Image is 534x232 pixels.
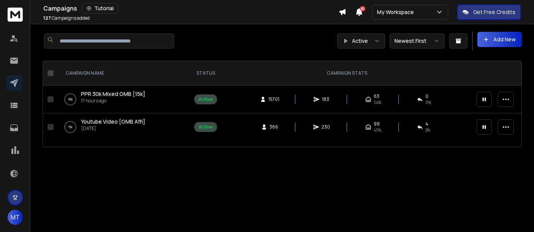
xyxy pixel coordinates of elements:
[374,93,379,99] span: 63
[390,33,445,49] button: Newest First
[81,125,145,132] p: [DATE]
[43,15,51,21] span: 127
[322,96,330,102] span: 183
[425,127,430,133] span: 2 %
[81,118,145,125] a: Youtube Video [GMB Affi]
[8,210,23,225] button: MT
[322,124,330,130] span: 230
[473,8,515,16] p: Get Free Credits
[82,3,119,14] button: Tutorial
[57,61,190,86] th: CAMPAIGN NAME
[457,5,521,20] button: Get Free Credits
[425,121,428,127] span: 4
[43,3,339,14] div: Campaigns
[81,98,145,104] p: 17 hours ago
[198,96,213,102] div: Active
[81,90,145,98] a: PPR 30k Mixed GMB [15k]
[198,124,213,130] div: Active
[352,37,368,45] p: Active
[68,96,73,103] p: 0 %
[425,99,431,105] span: 0 %
[360,6,365,11] span: 50
[190,61,222,86] th: STATUS
[222,61,472,86] th: CAMPAIGN STATS
[57,113,190,141] td: 1%Youtube Video [GMB Affi][DATE]
[374,127,381,133] span: 43 %
[68,123,72,131] p: 1 %
[374,99,381,105] span: 34 %
[477,32,522,47] button: Add New
[374,121,380,127] span: 99
[377,8,417,16] p: My Workspace
[57,86,190,113] td: 0%PPR 30k Mixed GMB [15k]17 hours ago
[268,96,279,102] span: 15701
[81,118,145,125] span: Youtube Video [GMB Affi]
[269,124,278,130] span: 366
[43,15,90,21] p: Campaigns added
[425,93,428,99] span: 0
